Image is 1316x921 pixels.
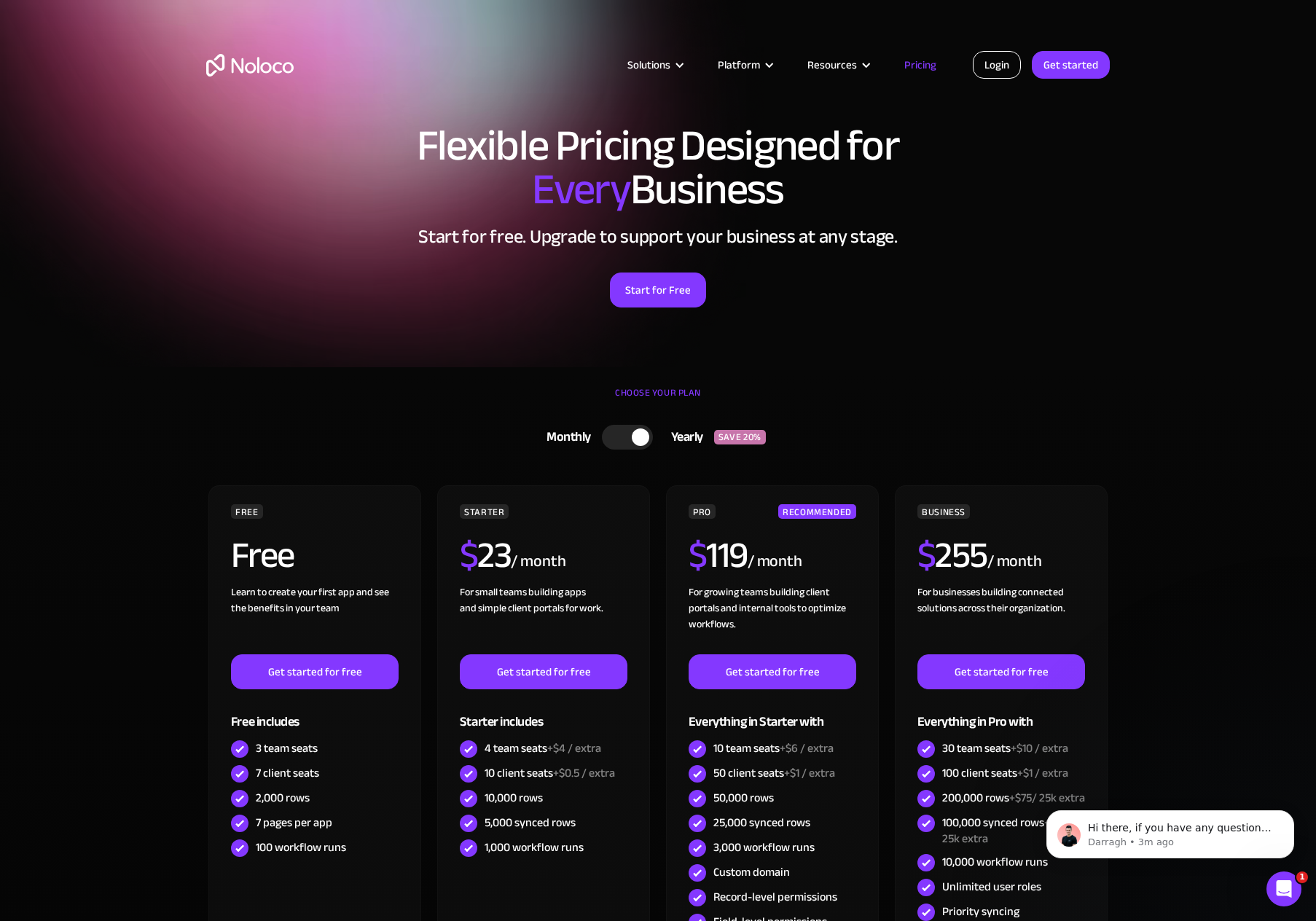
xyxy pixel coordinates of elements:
[689,654,856,689] a: Get started for free
[917,689,1085,737] div: Everything in Pro with
[713,790,774,806] div: 50,000 rows
[256,839,346,855] div: 100 workflow runs
[917,521,936,589] span: $
[231,689,399,737] div: Free includes
[532,149,630,230] span: Every
[714,430,766,444] div: SAVE 20%
[1011,737,1068,759] span: +$10 / extra
[748,550,802,573] div: / month
[206,54,294,77] a: home
[973,51,1021,79] a: Login
[206,382,1110,418] div: CHOOSE YOUR PLAN
[917,654,1085,689] a: Get started for free
[485,815,576,831] div: 5,000 synced rows
[713,765,835,781] div: 50 client seats
[917,504,970,519] div: BUSINESS
[485,765,615,781] div: 10 client seats
[942,790,1085,806] div: 200,000 rows
[778,504,856,519] div: RECOMMENDED
[460,689,627,737] div: Starter includes
[653,426,714,448] div: Yearly
[256,765,319,781] div: 7 client seats
[1032,51,1110,79] a: Get started
[609,55,700,74] div: Solutions
[942,879,1041,895] div: Unlimited user roles
[807,55,857,74] div: Resources
[917,584,1085,654] div: For businesses building connected solutions across their organization. ‍
[460,654,627,689] a: Get started for free
[942,812,1072,850] span: +$75/ 25k extra
[713,740,834,756] div: 10 team seats
[256,740,318,756] div: 3 team seats
[942,815,1085,847] div: 100,000 synced rows
[780,737,834,759] span: +$6 / extra
[553,762,615,784] span: +$0.5 / extra
[1017,762,1068,784] span: +$1 / extra
[886,55,955,74] a: Pricing
[713,839,815,855] div: 3,000 workflow runs
[917,537,987,573] h2: 255
[206,124,1110,211] h1: Flexible Pricing Designed for Business
[256,815,332,831] div: 7 pages per app
[689,504,716,519] div: PRO
[627,55,670,74] div: Solutions
[231,654,399,689] a: Get started for free
[689,689,856,737] div: Everything in Starter with
[942,854,1048,870] div: 10,000 workflow runs
[231,537,294,573] h2: Free
[485,839,584,855] div: 1,000 workflow runs
[485,740,601,756] div: 4 team seats
[987,550,1042,573] div: / month
[485,790,543,806] div: 10,000 rows
[789,55,886,74] div: Resources
[1009,787,1085,809] span: +$75/ 25k extra
[460,504,509,519] div: STARTER
[231,584,399,654] div: Learn to create your first app and see the benefits in your team ‍
[689,584,856,654] div: For growing teams building client portals and internal tools to optimize workflows.
[942,765,1068,781] div: 100 client seats
[784,762,835,784] span: +$1 / extra
[206,226,1110,248] h2: Start for free. Upgrade to support your business at any stage.
[460,521,478,589] span: $
[1025,780,1316,882] iframe: Intercom notifications message
[460,537,512,573] h2: 23
[700,55,789,74] div: Platform
[1296,871,1308,883] span: 1
[713,889,837,905] div: Record-level permissions
[610,273,706,307] a: Start for Free
[547,737,601,759] span: +$4 / extra
[713,864,790,880] div: Custom domain
[713,815,810,831] div: 25,000 synced rows
[1266,871,1301,906] iframe: Intercom live chat
[689,537,748,573] h2: 119
[689,521,707,589] span: $
[460,584,627,654] div: For small teams building apps and simple client portals for work. ‍
[256,790,310,806] div: 2,000 rows
[718,55,760,74] div: Platform
[511,550,565,573] div: / month
[942,740,1068,756] div: 30 team seats
[231,504,263,519] div: FREE
[528,426,602,448] div: Monthly
[942,904,1019,920] div: Priority syncing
